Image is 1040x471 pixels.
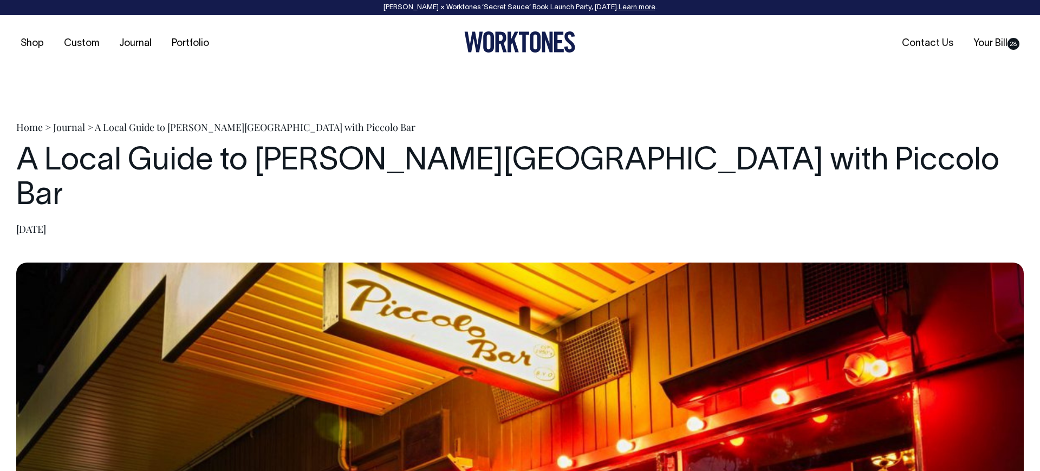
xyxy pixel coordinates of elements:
[969,35,1024,53] a: Your Bill28
[95,121,415,134] span: A Local Guide to [PERSON_NAME][GEOGRAPHIC_DATA] with Piccolo Bar
[167,35,213,53] a: Portfolio
[16,35,48,53] a: Shop
[11,4,1029,11] div: [PERSON_NAME] × Worktones ‘Secret Sauce’ Book Launch Party, [DATE]. .
[115,35,156,53] a: Journal
[619,4,655,11] a: Learn more
[87,121,93,134] span: >
[16,223,46,235] time: [DATE]
[898,35,958,53] a: Contact Us
[53,121,85,134] a: Journal
[45,121,51,134] span: >
[16,121,43,134] a: Home
[16,145,1024,214] h1: A Local Guide to [PERSON_NAME][GEOGRAPHIC_DATA] with Piccolo Bar
[60,35,103,53] a: Custom
[1007,38,1019,50] span: 28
